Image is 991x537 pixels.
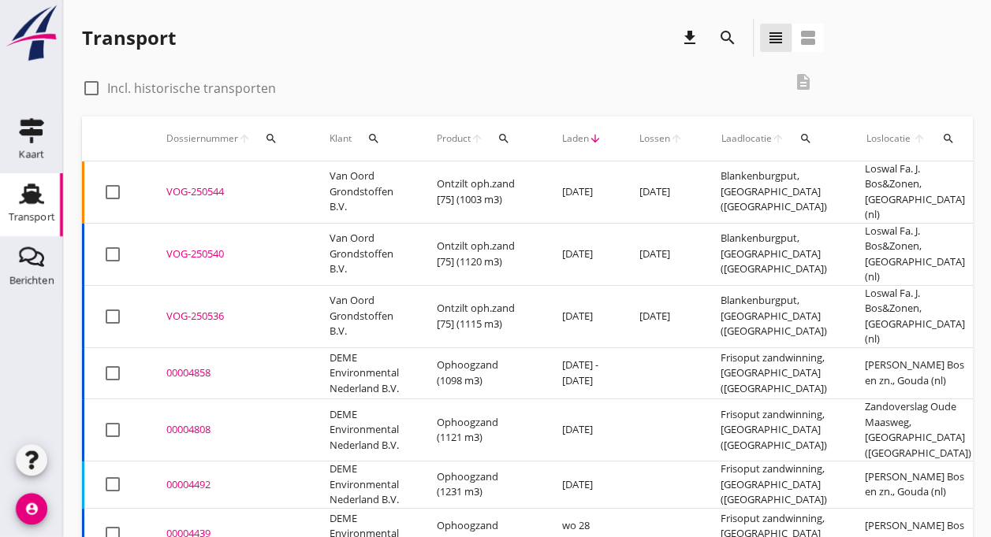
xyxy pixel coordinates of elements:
[166,309,292,324] div: VOG-250536
[846,285,991,347] td: Loswal Fa. J. Bos&Zonen, [GEOGRAPHIC_DATA] (nl)
[16,493,47,524] i: account_circle
[639,131,670,146] span: Lossen
[497,132,510,145] i: search
[311,347,418,399] td: DEME Environmental Nederland B.V.
[311,461,418,509] td: DEME Environmental Nederland B.V.
[846,461,991,509] td: [PERSON_NAME] Bos en zn., Gouda (nl)
[311,399,418,461] td: DEME Environmental Nederland B.V.
[418,223,543,285] td: Ontzilt oph.zand [75] (1120 m3)
[265,132,278,145] i: search
[589,132,602,145] i: arrow_downward
[19,149,44,159] div: Kaart
[680,28,699,47] i: download
[418,161,543,224] td: Ontzilt oph.zand [75] (1003 m3)
[543,461,620,509] td: [DATE]
[846,223,991,285] td: Loswal Fa. J. Bos&Zonen, [GEOGRAPHIC_DATA] (nl)
[437,131,471,146] span: Product
[721,131,772,146] span: Laadlocatie
[942,132,955,145] i: search
[543,223,620,285] td: [DATE]
[846,347,991,399] td: [PERSON_NAME] Bos en zn., Gouda (nl)
[846,399,991,461] td: Zandoverslag Oude Maasweg, [GEOGRAPHIC_DATA] ([GEOGRAPHIC_DATA])
[702,399,846,461] td: Frisoput zandwinning, [GEOGRAPHIC_DATA] ([GEOGRAPHIC_DATA])
[82,25,176,50] div: Transport
[766,28,785,47] i: view_headline
[543,161,620,224] td: [DATE]
[3,4,60,62] img: logo-small.a267ee39.svg
[107,80,276,96] label: Incl. historische transporten
[620,161,702,224] td: [DATE]
[846,161,991,224] td: Loswal Fa. J. Bos&Zonen, [GEOGRAPHIC_DATA] (nl)
[772,132,785,145] i: arrow_upward
[543,285,620,347] td: [DATE]
[367,132,380,145] i: search
[311,285,418,347] td: Van Oord Grondstoffen B.V.
[562,131,589,146] span: Laden
[9,212,55,222] div: Transport
[702,285,846,347] td: Blankenburgput, [GEOGRAPHIC_DATA] ([GEOGRAPHIC_DATA])
[620,285,702,347] td: [DATE]
[311,161,418,224] td: Van Oord Grondstoffen B.V.
[911,132,926,145] i: arrow_upward
[418,347,543,399] td: Ophoogzand (1098 m3)
[418,285,543,347] td: Ontzilt oph.zand [75] (1115 m3)
[166,131,238,146] span: Dossiernummer
[166,365,292,381] div: 00004858
[543,399,620,461] td: [DATE]
[702,347,846,399] td: Frisoput zandwinning, [GEOGRAPHIC_DATA] ([GEOGRAPHIC_DATA])
[311,223,418,285] td: Van Oord Grondstoffen B.V.
[166,184,292,200] div: VOG-250544
[166,422,292,438] div: 00004808
[718,28,737,47] i: search
[418,461,543,509] td: Ophoogzand (1231 m3)
[799,28,818,47] i: view_agenda
[702,461,846,509] td: Frisoput zandwinning, [GEOGRAPHIC_DATA] ([GEOGRAPHIC_DATA])
[330,120,399,157] div: Klant
[166,477,292,493] div: 00004492
[620,223,702,285] td: [DATE]
[9,275,54,285] div: Berichten
[418,399,543,461] td: Ophoogzand (1121 m3)
[166,246,292,262] div: VOG-250540
[543,347,620,399] td: [DATE] - [DATE]
[702,223,846,285] td: Blankenburgput, [GEOGRAPHIC_DATA] ([GEOGRAPHIC_DATA])
[799,132,812,145] i: search
[471,132,483,145] i: arrow_upward
[238,132,251,145] i: arrow_upward
[670,132,683,145] i: arrow_upward
[702,161,846,224] td: Blankenburgput, [GEOGRAPHIC_DATA] ([GEOGRAPHIC_DATA])
[865,131,911,146] span: Loslocatie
